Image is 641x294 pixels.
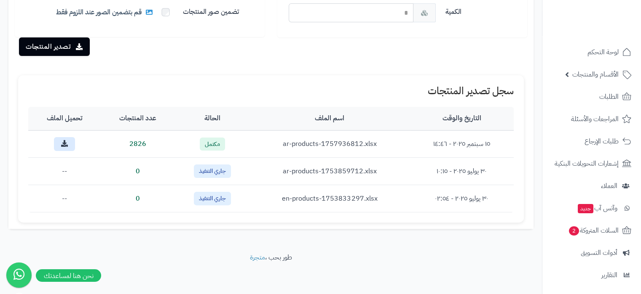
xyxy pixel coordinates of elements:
[249,158,410,185] td: ar-products-1753859712.xlsx
[599,91,619,103] span: الطلبات
[250,252,265,262] a: متجرة
[56,8,155,17] span: قم بتضمين الصور عند اللزوم فقط
[410,158,514,185] td: ٣٠ يوليو ٢٠٢٥ - ١٠:١٥
[547,131,636,151] a: طلبات الإرجاع
[442,3,522,17] label: الكمية
[410,107,514,130] th: التاريخ والوقت
[410,185,514,212] td: ٣٠ يوليو ٢٠٢٥ - ٠٢:٥٤
[547,154,636,174] a: إشعارات التحويلات البنكية
[100,185,175,212] td: 0
[601,180,617,192] span: العملاء
[585,135,619,147] span: طلبات الإرجاع
[249,185,410,212] td: en-products-1753833297.xlsx
[572,69,619,80] span: الأقسام والمنتجات
[547,176,636,196] a: العملاء
[249,130,410,158] td: ar-products-1757936812.xlsx
[180,3,260,17] label: تضمين صور المنتجات
[100,158,175,185] td: 0
[547,220,636,241] a: السلات المتروكة2
[547,265,636,285] a: التقارير
[601,269,617,281] span: التقارير
[28,158,100,185] td: --
[578,204,593,213] span: جديد
[100,130,175,158] td: 2826
[571,113,619,125] span: المراجعات والأسئلة
[568,225,619,236] span: السلات المتروكة
[547,87,636,107] a: الطلبات
[194,164,231,178] span: جاري التنفيذ
[249,107,410,130] th: اسم الملف
[200,138,225,151] span: مكتمل
[587,46,619,58] span: لوحة التحكم
[547,109,636,129] a: المراجعات والأسئلة
[547,243,636,263] a: أدوات التسويق
[28,185,100,212] td: --
[577,202,617,214] span: وآتس آب
[175,107,249,130] th: الحالة
[162,8,170,16] input: قم بتضمين الصور عند اللزوم فقط
[19,37,90,56] button: تصدير المنتجات
[547,198,636,218] a: وآتس آبجديد
[28,85,514,96] h1: سجل تصدير المنتجات
[555,158,619,170] span: إشعارات التحويلات البنكية
[194,192,231,205] span: جاري التنفيذ
[100,107,175,130] th: عدد المنتجات
[28,107,100,130] th: تحميل الملف
[581,247,617,259] span: أدوات التسويق
[410,130,514,158] td: ١٥ سبتمبر ٢٠٢٥ - ١٤:٤٦
[547,42,636,62] a: لوحة التحكم
[569,226,579,236] span: 2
